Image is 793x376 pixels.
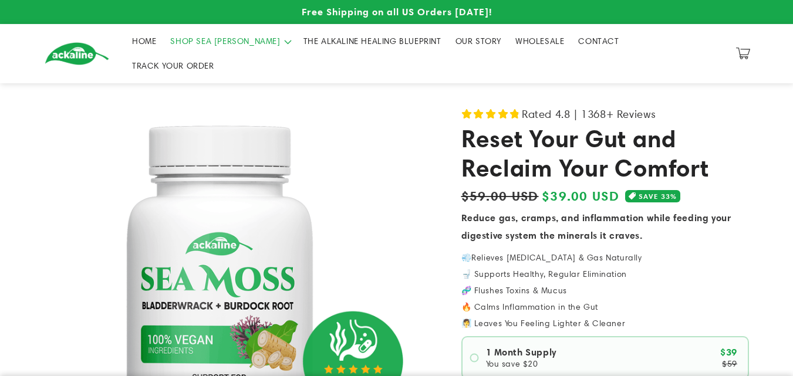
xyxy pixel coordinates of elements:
[639,190,677,202] span: SAVE 33%
[132,36,156,46] span: HOME
[125,29,163,53] a: HOME
[722,360,737,368] span: $59
[486,360,538,368] span: You save $20
[522,104,656,124] span: Rated 4.8 | 1368+ Reviews
[578,36,619,46] span: CONTACT
[170,36,280,46] span: SHOP SEA [PERSON_NAME]
[461,252,472,263] strong: 💨
[296,29,448,53] a: THE ALKALINE HEALING BLUEPRINT
[542,186,619,206] span: $39.00 USD
[448,29,508,53] a: OUR STORY
[571,29,626,53] a: CONTACT
[720,347,737,357] span: $39
[163,29,296,53] summary: SHOP SEA [PERSON_NAME]
[461,124,749,183] h1: Reset Your Gut and Reclaim Your Comfort
[486,347,556,357] span: 1 Month Supply
[461,186,539,205] s: $59.00 USD
[125,53,221,78] a: TRACK YOUR ORDER
[508,29,571,53] a: WHOLESALE
[455,36,501,46] span: OUR STORY
[461,319,749,327] p: 🧖‍♀️ Leaves You Feeling Lighter & Cleaner
[132,60,214,71] span: TRACK YOUR ORDER
[302,6,492,18] span: Free Shipping on all US Orders [DATE]!
[303,36,441,46] span: THE ALKALINE HEALING BLUEPRINT
[45,42,109,65] img: Ackaline
[461,212,731,241] strong: Reduce gas, cramps, and inflammation while feeding your digestive system the minerals it craves.
[461,253,749,311] p: Relieves [MEDICAL_DATA] & Gas Naturally 🚽 Supports Healthy, Regular Elimination 🧬 Flushes Toxins ...
[515,36,564,46] span: WHOLESALE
